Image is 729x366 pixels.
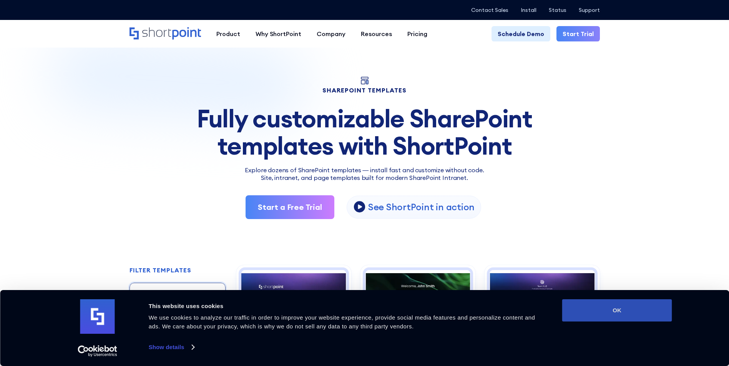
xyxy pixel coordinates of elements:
[492,26,550,41] a: Schedule Demo
[361,29,392,38] div: Resources
[490,270,594,349] img: Team Hub 4 – SharePoint Employee Portal Template: Employee portal for people, calendar, skills, a...
[353,26,400,41] a: Resources
[591,277,729,366] iframe: Chat Widget
[365,270,470,349] img: Intranet Layout 6 – SharePoint Homepage Design: Personalized intranet homepage for search, news, ...
[149,314,535,330] span: We use cookies to analyze our traffic in order to improve your website experience, provide social...
[149,302,545,311] div: This website uses cookies
[130,165,600,175] p: Explore dozens of SharePoint templates — install fast and customize without code.
[248,26,309,41] a: Why ShortPoint
[579,7,600,13] a: Support
[407,29,427,38] div: Pricing
[130,105,600,159] div: Fully customizable SharePoint templates with ShortPoint
[471,7,508,13] a: Contact Sales
[400,26,435,41] a: Pricing
[309,26,353,41] a: Company
[317,29,345,38] div: Company
[256,29,301,38] div: Why ShortPoint
[64,345,131,357] a: Usercentrics Cookiebot - opens in a new window
[130,87,600,93] h1: SHAREPOINT TEMPLATES
[246,195,334,219] a: Start a Free Trial
[521,7,536,13] a: Install
[556,26,600,41] a: Start Trial
[130,27,201,40] a: Home
[80,299,115,334] img: logo
[130,283,226,303] input: search all templates
[549,7,566,13] a: Status
[368,201,475,213] p: See ShortPoint in action
[347,196,481,219] a: open lightbox
[562,299,672,321] button: OK
[216,29,240,38] div: Product
[209,26,248,41] a: Product
[241,270,346,349] img: Intranet Layout 2 – SharePoint Homepage Design: Modern homepage for news, tools, people, and events.
[130,175,600,181] h2: Site, intranet, and page templates built for modern SharePoint Intranet.
[130,267,191,273] div: FILTER TEMPLATES
[149,341,194,353] a: Show details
